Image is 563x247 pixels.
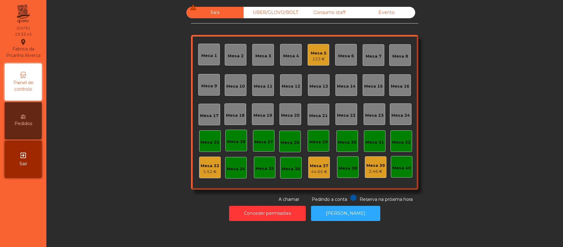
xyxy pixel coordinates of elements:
div: Mesa 2 [228,53,244,59]
div: Evento [358,7,415,18]
div: Mesa 5 [311,50,326,56]
div: 123 € [311,56,326,62]
div: Mesa 25 [201,139,219,145]
div: Mesa 20 [281,112,300,119]
div: Mesa 3 [255,53,271,59]
div: 5.52 € [201,169,219,175]
div: Mesa 31 [365,139,384,145]
i: warning [190,4,197,11]
div: Mesa 36 [282,166,300,172]
span: Pedindo a conta [312,197,347,202]
div: Mesa 32 [392,139,411,145]
div: Mesa 1 [201,53,217,59]
div: [DATE] [17,25,30,31]
div: Mesa 19 [254,112,272,119]
div: Mesa 12 [282,83,300,89]
div: Fabrica da Picanha Alverca [5,38,41,59]
div: 2.46 € [366,168,385,175]
div: Mesa 13 [309,83,328,89]
div: Mesa 22 [337,112,356,119]
div: Mesa 39 [366,162,385,169]
div: Mesa 40 [392,165,411,171]
div: Mesa 15 [364,83,383,89]
div: Mesa 37 [310,163,328,169]
div: UBER/GLOVO/BOLT [244,7,301,18]
div: Mesa 11 [254,83,272,89]
div: Mesa 28 [281,140,299,146]
button: [PERSON_NAME] [311,206,380,221]
div: Mesa 26 [227,139,245,145]
img: qpiato [15,3,31,25]
div: Mesa 7 [366,53,382,59]
div: Mesa 23 [365,112,384,119]
div: Mesa 27 [254,139,273,145]
div: Sala [186,7,244,18]
div: Consumo staff [301,7,358,18]
span: Sair [19,161,27,167]
i: exit_to_app [19,152,27,159]
button: Conceder permissões [229,206,306,221]
span: Painel de controlo [6,80,40,93]
div: Mesa 18 [226,112,245,119]
div: Mesa 33 [201,163,219,169]
i: location_on [19,38,27,46]
div: Mesa 21 [309,113,328,119]
div: Mesa 29 [309,139,328,145]
div: Mesa 14 [337,83,356,89]
span: Reserva na próxima hora [360,197,413,202]
div: Mesa 9 [201,83,217,89]
div: 44.65 € [310,169,328,175]
div: Mesa 6 [338,53,354,59]
div: Mesa 35 [255,166,274,172]
div: Mesa 30 [338,139,356,145]
div: Mesa 4 [283,53,299,59]
div: Mesa 16 [391,83,409,89]
div: Mesa 17 [200,113,219,119]
span: A chamar [279,197,299,202]
div: 23:33:43 [15,32,32,37]
span: Pedidos [15,120,32,127]
div: Mesa 8 [392,53,408,59]
div: Mesa 38 [339,165,357,171]
div: Mesa 10 [226,83,245,89]
div: Mesa 24 [391,112,410,119]
div: Mesa 34 [227,166,245,172]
